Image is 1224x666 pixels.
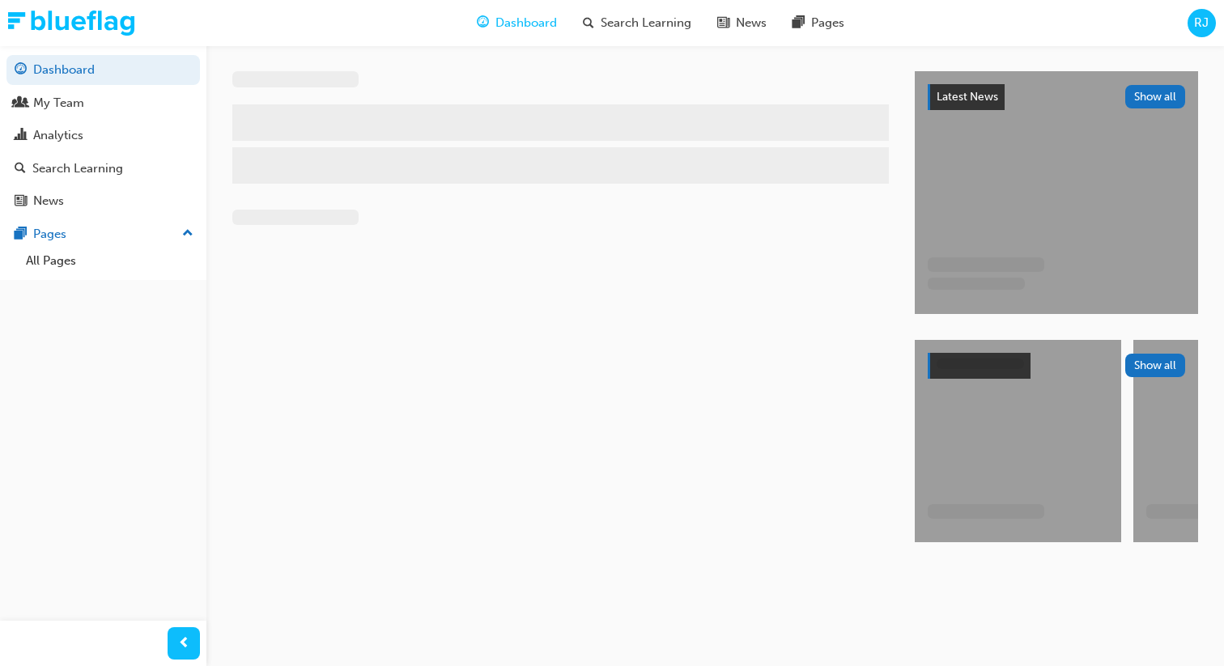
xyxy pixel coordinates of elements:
[6,88,200,118] a: My Team
[15,63,27,78] span: guage-icon
[33,126,83,145] div: Analytics
[583,13,594,33] span: search-icon
[178,634,190,654] span: prev-icon
[33,225,66,244] div: Pages
[717,13,729,33] span: news-icon
[19,248,200,274] a: All Pages
[1125,354,1186,377] button: Show all
[8,11,134,36] img: Trak
[570,6,704,40] a: search-iconSearch Learning
[182,223,193,244] span: up-icon
[811,14,844,32] span: Pages
[6,219,200,249] button: Pages
[793,13,805,33] span: pages-icon
[15,129,27,143] span: chart-icon
[1188,9,1216,37] button: RJ
[601,14,691,32] span: Search Learning
[6,154,200,184] a: Search Learning
[6,52,200,219] button: DashboardMy TeamAnalyticsSearch LearningNews
[33,94,84,112] div: My Team
[1125,85,1186,108] button: Show all
[15,162,26,176] span: search-icon
[464,6,570,40] a: guage-iconDashboard
[937,90,998,104] span: Latest News
[6,55,200,85] a: Dashboard
[928,84,1185,110] a: Latest NewsShow all
[15,96,27,111] span: people-icon
[6,186,200,216] a: News
[32,159,123,178] div: Search Learning
[780,6,857,40] a: pages-iconPages
[6,121,200,151] a: Analytics
[928,353,1185,379] a: Show all
[15,227,27,242] span: pages-icon
[15,194,27,209] span: news-icon
[33,192,64,210] div: News
[1194,14,1209,32] span: RJ
[736,14,767,32] span: News
[477,13,489,33] span: guage-icon
[704,6,780,40] a: news-iconNews
[495,14,557,32] span: Dashboard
